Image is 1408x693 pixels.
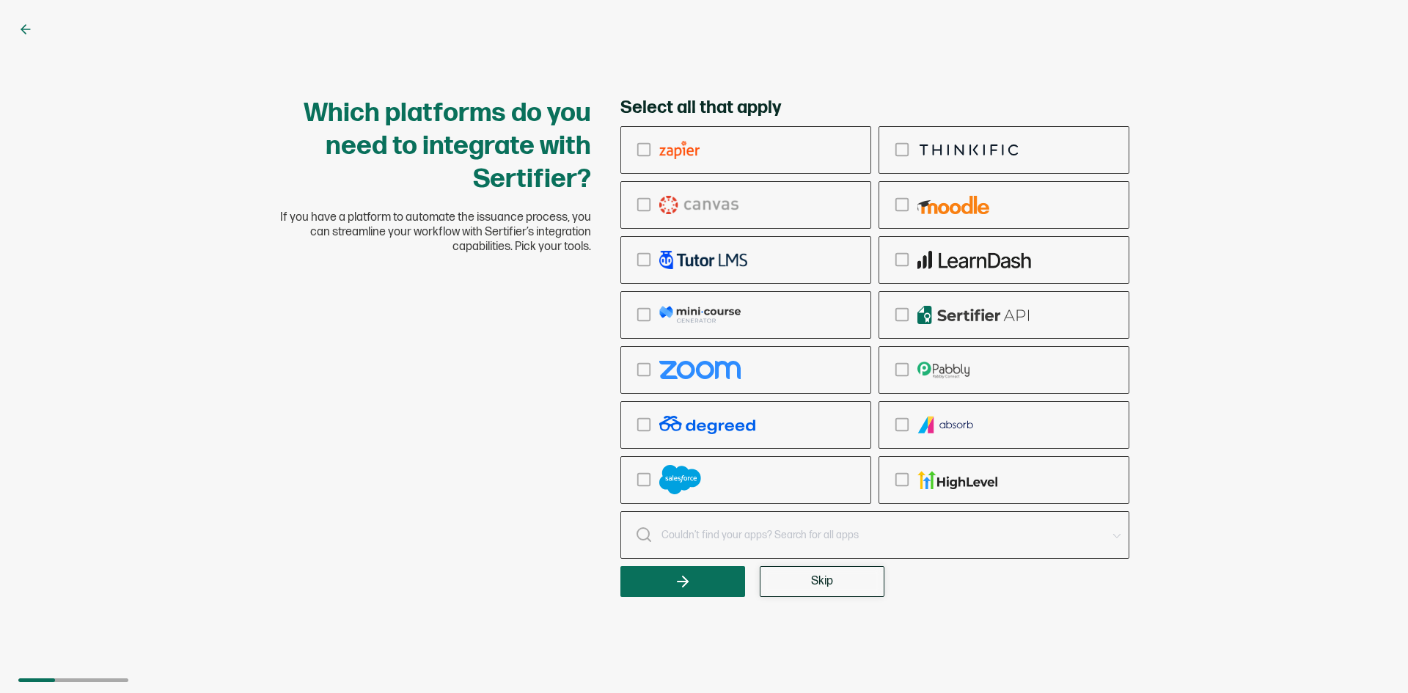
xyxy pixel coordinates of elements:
span: Skip [811,576,833,587]
img: learndash [917,251,1031,269]
img: zapier [659,141,700,159]
span: Select all that apply [620,97,781,119]
img: pabbly [917,361,969,379]
img: canvas [659,196,738,214]
img: zoom [659,361,741,379]
span: If you have a platform to automate the issuance process, you can streamline your workflow with Se... [279,210,591,254]
iframe: Chat Widget [1335,623,1408,693]
img: absorb [917,416,975,434]
button: Skip [760,566,884,597]
img: degreed [659,416,755,434]
img: gohighlevel [917,471,997,489]
img: thinkific [917,141,1021,159]
input: Couldn’t find your apps? Search for all apps [620,511,1129,559]
img: mcg [659,306,741,324]
img: tutor [659,251,747,269]
img: moodle [917,196,989,214]
h1: Which platforms do you need to integrate with Sertifier? [279,97,591,196]
img: api [917,306,1030,324]
div: checkbox-group [620,126,1129,504]
img: salesforce [659,465,701,494]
